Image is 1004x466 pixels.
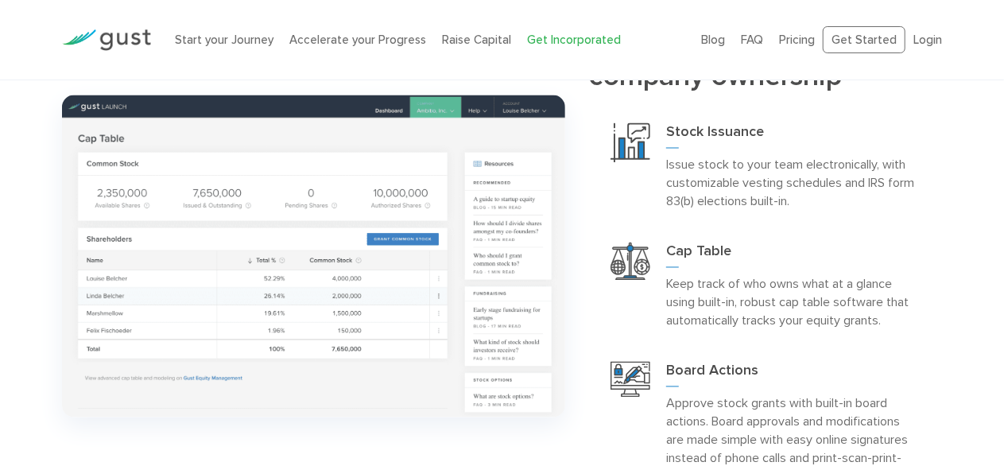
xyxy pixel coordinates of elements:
h3: Stock Issuance [666,123,921,149]
p: Issue stock to your team electronically, with customizable vesting schedules and IRS form 83(b) e... [666,156,921,211]
a: Get Incorporated [527,33,621,47]
a: Get Started [823,26,905,54]
img: Cap Table [611,243,650,282]
img: Gust Logo [62,29,151,51]
h3: Cap Table [666,243,921,268]
a: Blog [701,33,725,47]
img: 2 Issue Stock And Manage Ownership [62,95,565,417]
h3: Board Actions [666,362,921,387]
img: Stock Issuance [611,123,650,163]
a: FAQ [741,33,763,47]
h2: Issue stock & company ownership [589,29,942,91]
a: Raise Capital [442,33,511,47]
a: Login [913,33,942,47]
img: Board Actions [611,362,650,398]
a: Start your Journey [175,33,273,47]
p: Keep track of who owns what at a glance using built-in, robust cap table software that automatica... [666,275,921,330]
a: Pricing [779,33,815,47]
a: Accelerate your Progress [289,33,426,47]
